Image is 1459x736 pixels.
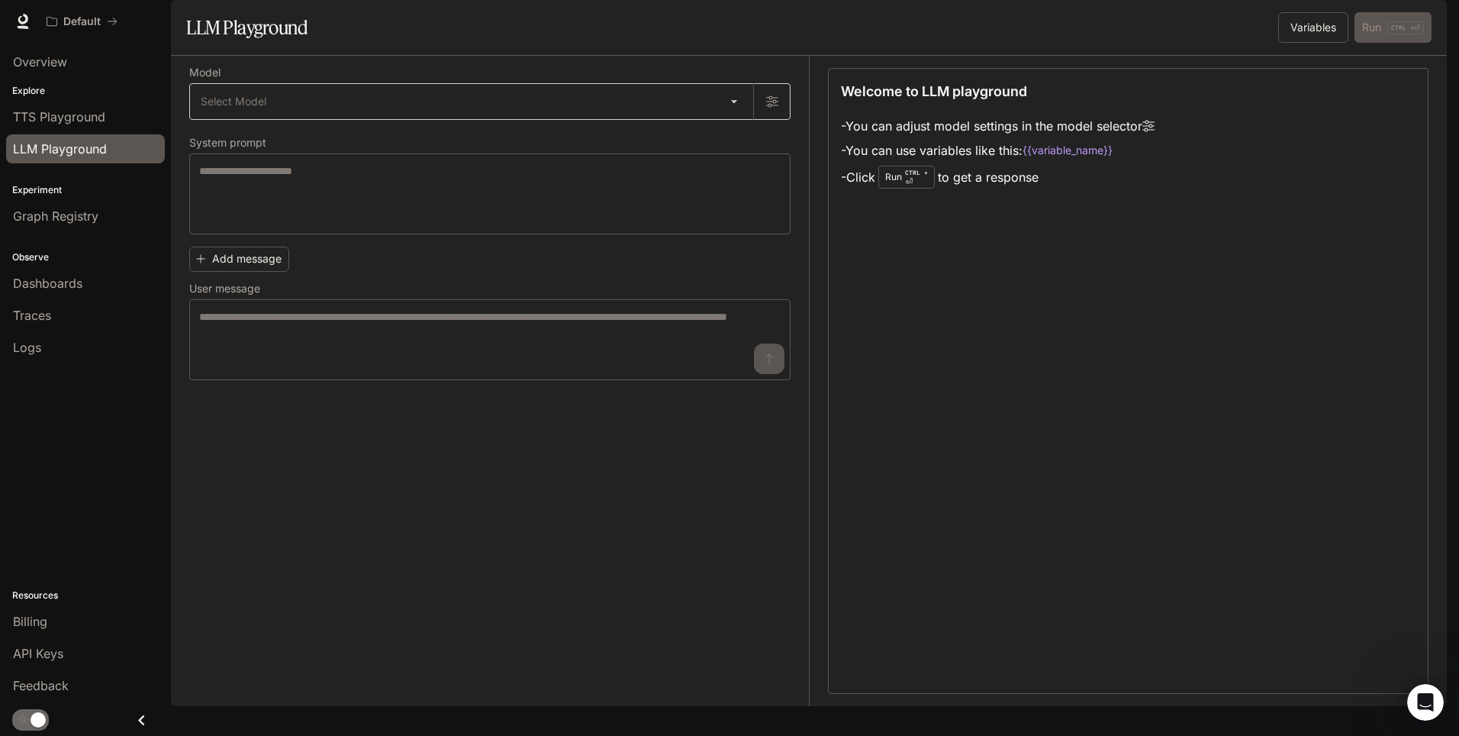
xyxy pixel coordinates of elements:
[190,84,753,119] div: Select Model
[841,163,1155,192] li: - Click to get a response
[1023,143,1113,158] code: {{variable_name}}
[189,137,266,148] p: System prompt
[905,168,928,177] p: CTRL +
[841,81,1027,102] p: Welcome to LLM playground
[189,283,260,294] p: User message
[201,94,266,109] span: Select Model
[878,166,935,189] div: Run
[189,247,289,272] button: Add message
[841,114,1155,138] li: - You can adjust model settings in the model selector
[63,15,101,28] p: Default
[186,12,308,43] h1: LLM Playground
[905,168,928,186] p: ⏎
[189,67,221,78] p: Model
[1407,684,1444,721] iframe: Intercom live chat
[40,6,124,37] button: All workspaces
[841,138,1155,163] li: - You can use variables like this:
[1278,12,1348,43] button: Variables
